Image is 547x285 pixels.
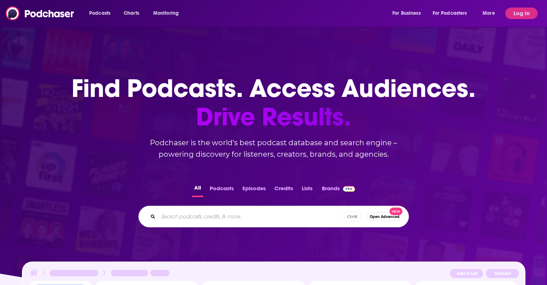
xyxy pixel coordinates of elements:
[89,8,110,18] span: Podcasts
[28,268,519,281] img: Podcast Insights Header
[392,8,421,18] span: For Business
[370,215,400,219] span: Open Advanced
[6,6,75,20] img: Podchaser - Follow, Share and Rate Podcasts
[124,8,139,18] span: Charts
[130,137,418,160] h2: Podchaser is the world’s best podcast database and search engine – powering discovery for listene...
[72,103,475,131] span: Drive Results.
[300,183,315,197] button: Lists
[119,8,143,19] a: Charts
[208,183,236,197] button: Podcasts
[343,186,355,192] img: Podchaser Pro
[72,74,475,131] h1: Find Podcasts. Access Audiences.
[483,8,495,18] span: More
[366,212,403,221] button: Open AdvancedNew
[272,183,295,197] button: Credits
[387,8,430,19] button: open menu
[433,8,467,18] span: For Podcasters
[84,8,120,19] button: open menu
[148,8,188,19] button: open menu
[478,8,504,19] button: open menu
[153,8,179,18] span: Monitoring
[322,183,355,197] a: BrandsPodchaser Pro
[505,8,538,19] button: Log In
[138,206,409,227] div: Search podcasts, credits, & more...
[344,211,361,222] span: Ctrl K
[428,8,478,19] button: open menu
[192,183,203,197] button: All
[240,183,268,197] button: Episodes
[158,211,344,222] input: Search podcasts, credits, & more...
[389,208,402,215] span: New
